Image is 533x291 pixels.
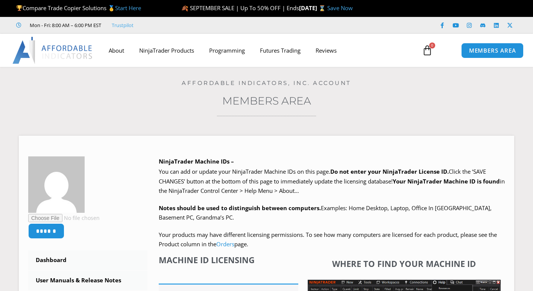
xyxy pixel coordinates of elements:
[308,259,501,268] h4: Where to find your Machine ID
[101,42,416,59] nav: Menu
[28,21,101,30] span: Mon - Fri: 8:00 AM – 6:00 PM EST
[411,39,444,61] a: 0
[101,42,132,59] a: About
[330,168,449,175] b: Do not enter your NinjaTrader License ID.
[216,240,234,248] a: Orders
[159,168,505,194] span: Click the ‘SAVE CHANGES’ button at the bottom of this page to immediately update the licensing da...
[159,168,330,175] span: You can add or update your NinjaTrader Machine IDs on this page.
[252,42,308,59] a: Futures Trading
[469,48,516,53] span: MEMBERS AREA
[159,204,492,221] span: Examples: Home Desktop, Laptop, Office In [GEOGRAPHIC_DATA], Basement PC, Grandma’s PC.
[28,271,147,290] a: User Manuals & Release Notes
[461,43,524,58] a: MEMBERS AREA
[202,42,252,59] a: Programming
[112,21,134,30] a: Trustpilot
[222,94,311,107] a: Members Area
[28,156,85,213] img: 4e8e27f3c1a45cdefa4b5ec5325e2f5d636296bd9e9d7d3b96bf1565d981553d
[16,4,141,12] span: Compare Trade Copier Solutions 🥇
[17,5,22,11] img: 🏆
[327,4,353,12] a: Save Now
[115,4,141,12] a: Start Here
[28,250,147,270] a: Dashboard
[159,231,497,248] span: Your products may have different licensing permissions. To see how many computers are licensed fo...
[159,255,298,265] h4: Machine ID Licensing
[181,4,299,12] span: 🍂 SEPTEMBER SALE | Up To 50% OFF | Ends
[299,4,327,12] strong: [DATE] ⌛
[393,177,500,185] strong: Your NinjaTrader Machine ID is found
[308,42,344,59] a: Reviews
[159,204,321,212] strong: Notes should be used to distinguish between computers.
[182,79,351,86] a: Affordable Indicators, Inc. Account
[12,37,93,64] img: LogoAI | Affordable Indicators – NinjaTrader
[429,42,435,48] span: 0
[132,42,202,59] a: NinjaTrader Products
[159,158,234,165] b: NinjaTrader Machine IDs –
